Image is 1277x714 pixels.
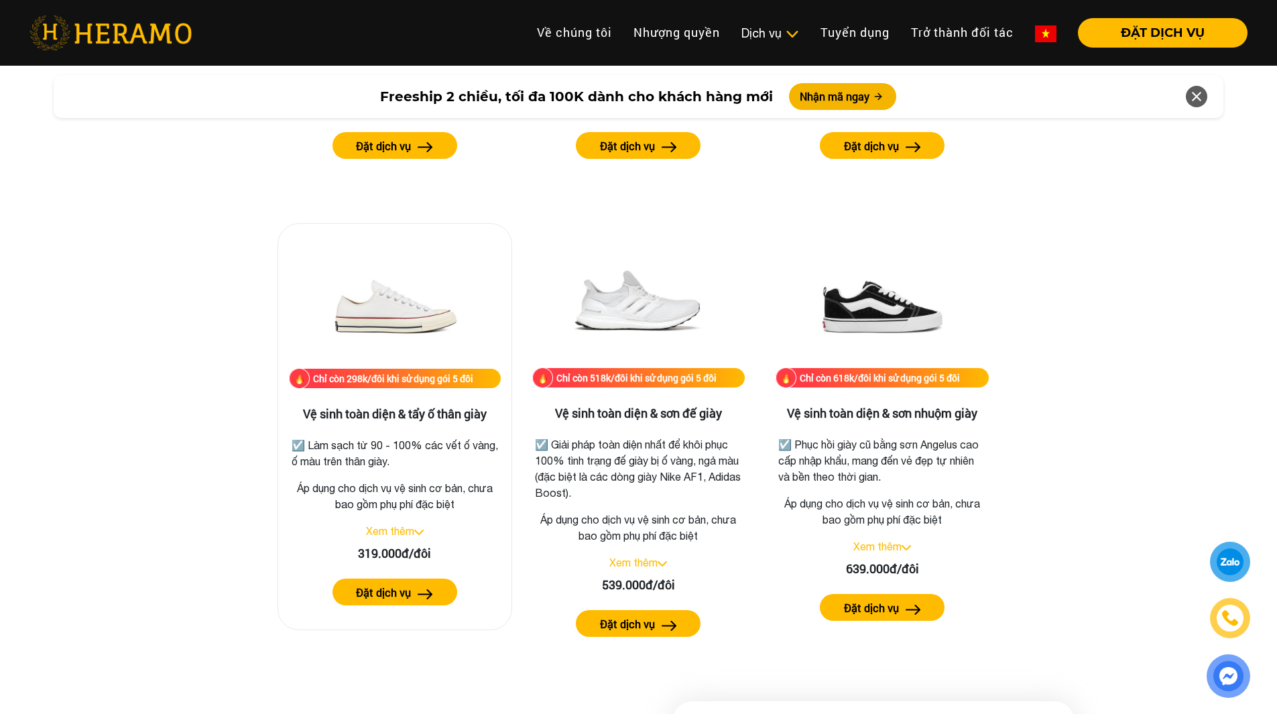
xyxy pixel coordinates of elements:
button: Đặt dịch vụ [820,594,945,621]
img: arrow [418,142,433,152]
span: Freeship 2 chiều, tối đa 100K dành cho khách hàng mới [380,86,773,107]
img: arrow [662,621,677,631]
button: Đặt dịch vụ [332,132,457,159]
img: fire.png [289,368,310,389]
a: phone-icon [1212,600,1248,636]
button: Đặt dịch vụ [576,610,701,637]
div: Chỉ còn 518k/đôi khi sử dụng gói 5 đôi [556,371,717,385]
img: Vệ sinh toàn diện & tẩy ố thân giày [328,235,462,369]
a: Xem thêm [366,525,414,537]
a: Đặt dịch vụ arrow [288,132,501,159]
p: ☑️ Giải pháp toàn diện nhất để khôi phục 100% tình trạng đế giày bị ố vàng, ngả màu (đặc biệt là ... [535,436,743,501]
p: Áp dụng cho dịch vụ vệ sinh cơ bản, chưa bao gồm phụ phí đặc biệt [532,512,745,544]
img: arrow [418,589,433,599]
div: 539.000đ/đôi [532,576,745,594]
label: Đặt dịch vụ [600,138,655,154]
a: Tuyển dụng [810,18,900,47]
p: ☑️ Làm sạch từ 90 - 100% các vết ố vàng, ố màu trên thân giày. [292,437,498,469]
img: arrow [906,605,921,615]
a: Đặt dịch vụ arrow [289,579,501,605]
img: subToggleIcon [785,27,799,41]
img: Vệ sinh toàn diện & sơn nhuộm giày [815,234,949,368]
div: Chỉ còn 618k/đôi khi sử dụng gói 5 đôi [800,371,960,385]
a: Về chúng tôi [526,18,623,47]
label: Đặt dịch vụ [600,616,655,632]
div: 319.000đ/đôi [289,544,501,562]
a: Đặt dịch vụ arrow [532,610,745,637]
button: ĐẶT DỊCH VỤ [1078,18,1248,48]
a: Đặt dịch vụ arrow [776,594,989,621]
div: 639.000đ/đôi [776,560,989,578]
a: Trở thành đối tác [900,18,1024,47]
img: vn-flag.png [1035,25,1056,42]
label: Đặt dịch vụ [356,138,411,154]
p: ☑️ Phục hồi giày cũ bằng sơn Angelus cao cấp nhập khẩu, mang đến vẻ đẹp tự nhiên và bền theo thời... [778,436,986,485]
h3: Vệ sinh toàn diện & sơn đế giày [532,406,745,421]
button: Nhận mã ngay [789,83,896,110]
div: Dịch vụ [741,24,799,42]
img: arrow_down.svg [902,545,911,550]
div: Chỉ còn 298k/đôi khi sử dụng gói 5 đôi [313,371,473,385]
a: ĐẶT DỊCH VỤ [1067,27,1248,39]
a: Nhượng quyền [623,18,731,47]
img: arrow_down.svg [414,530,424,535]
img: Vệ sinh toàn diện & sơn đế giày [571,234,705,368]
img: fire.png [532,367,553,388]
button: Đặt dịch vụ [332,579,457,605]
img: arrow [906,142,921,152]
img: heramo-logo.png [29,15,192,50]
p: Áp dụng cho dịch vụ vệ sinh cơ bản, chưa bao gồm phụ phí đặc biệt [776,495,989,528]
p: Áp dụng cho dịch vụ vệ sinh cơ bản, chưa bao gồm phụ phí đặc biệt [289,480,501,512]
a: Xem thêm [853,540,902,552]
h3: Vệ sinh toàn diện & tẩy ố thân giày [289,407,501,422]
img: fire.png [776,367,796,388]
h3: Vệ sinh toàn diện & sơn nhuộm giày [776,406,989,421]
a: Xem thêm [609,556,658,569]
a: Đặt dịch vụ arrow [532,132,745,159]
a: Đặt dịch vụ arrow [776,132,989,159]
img: arrow_down.svg [658,561,667,567]
label: Đặt dịch vụ [844,138,899,154]
button: Đặt dịch vụ [576,132,701,159]
img: arrow [662,142,677,152]
label: Đặt dịch vụ [356,585,411,601]
img: phone-icon [1222,610,1238,626]
button: Đặt dịch vụ [820,132,945,159]
label: Đặt dịch vụ [844,600,899,616]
